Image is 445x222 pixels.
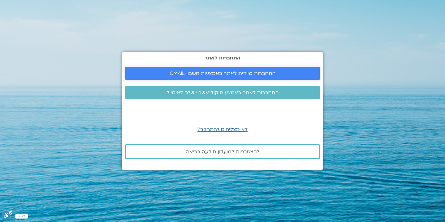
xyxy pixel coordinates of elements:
h2: התחברות לאתר [125,55,320,61]
a: להצטרפות למועדון תודעה בריאה [125,144,320,159]
a: לא מצליחים להתחבר? [197,126,248,133]
span: התחברות מיידית לאתר באמצעות חשבון GMAIL [170,71,276,76]
span: התחברות לאתר באמצעות קוד אשר יישלח לאימייל [167,90,279,95]
span: להצטרפות למועדון תודעה בריאה [186,149,259,155]
a: התחברות לאתר באמצעות קוד אשר יישלח לאימייל [125,86,320,99]
a: התחברות מיידית לאתר באמצעות חשבון GMAIL [125,67,320,80]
